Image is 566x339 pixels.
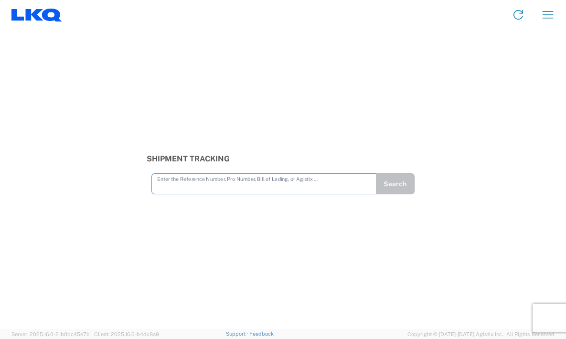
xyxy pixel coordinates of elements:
[11,331,90,337] span: Server: 2025.16.0-21b0bc45e7b
[147,154,420,163] h3: Shipment Tracking
[226,331,250,337] a: Support
[94,331,159,337] span: Client: 2025.16.0-b4dc8a9
[249,331,274,337] a: Feedback
[407,330,555,339] span: Copyright © [DATE]-[DATE] Agistix Inc., All Rights Reserved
